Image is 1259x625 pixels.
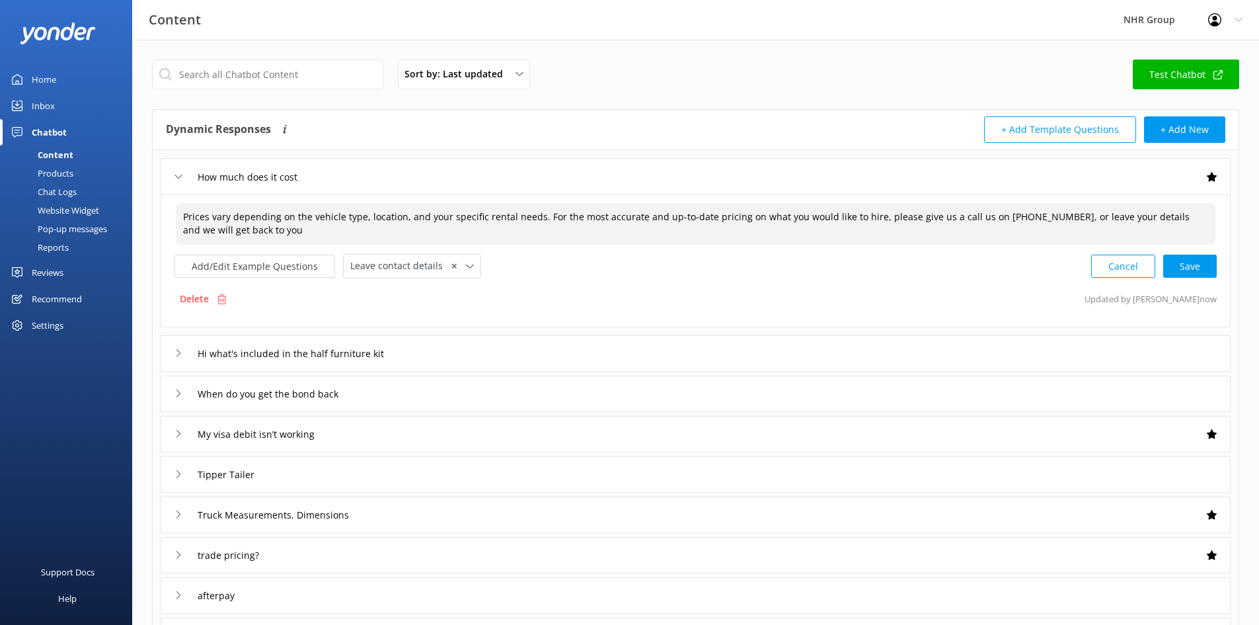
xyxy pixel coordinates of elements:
a: Reports [8,238,132,257]
div: Reviews [32,259,63,286]
button: Cancel [1091,255,1155,278]
div: Help [58,585,77,612]
a: Website Widget [8,201,132,220]
div: Recommend [32,286,82,312]
a: Chat Logs [8,183,132,201]
a: Products [8,164,132,183]
span: Sort by: Last updated [404,67,511,81]
div: Reports [8,238,69,257]
button: Save [1163,255,1217,278]
p: Delete [180,292,209,306]
p: Updated by [PERSON_NAME] now [1085,286,1217,312]
img: yonder-white-logo.png [20,22,96,44]
div: Support Docs [41,559,95,585]
div: Website Widget [8,201,99,220]
span: ✕ [451,260,457,272]
button: Add/Edit Example Questions [174,255,335,278]
button: + Add Template Questions [984,116,1136,143]
a: Test Chatbot [1133,60,1239,89]
a: Content [8,146,132,164]
input: Search all Chatbot Content [152,60,383,89]
div: Content [8,146,73,164]
div: Products [8,164,73,183]
div: Chatbot [32,119,67,146]
span: Leave contact details [350,259,451,273]
div: Home [32,66,56,93]
h4: Dynamic Responses [166,116,271,143]
a: Pop-up messages [8,220,132,238]
div: Settings [32,312,63,339]
div: Chat Logs [8,183,77,201]
textarea: Prices vary depending on the vehicle type, location, and your specific rental needs. For the most... [176,203,1215,245]
div: Inbox [32,93,55,119]
h3: Content [149,9,201,30]
button: + Add New [1144,116,1225,143]
div: Pop-up messages [8,220,107,238]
